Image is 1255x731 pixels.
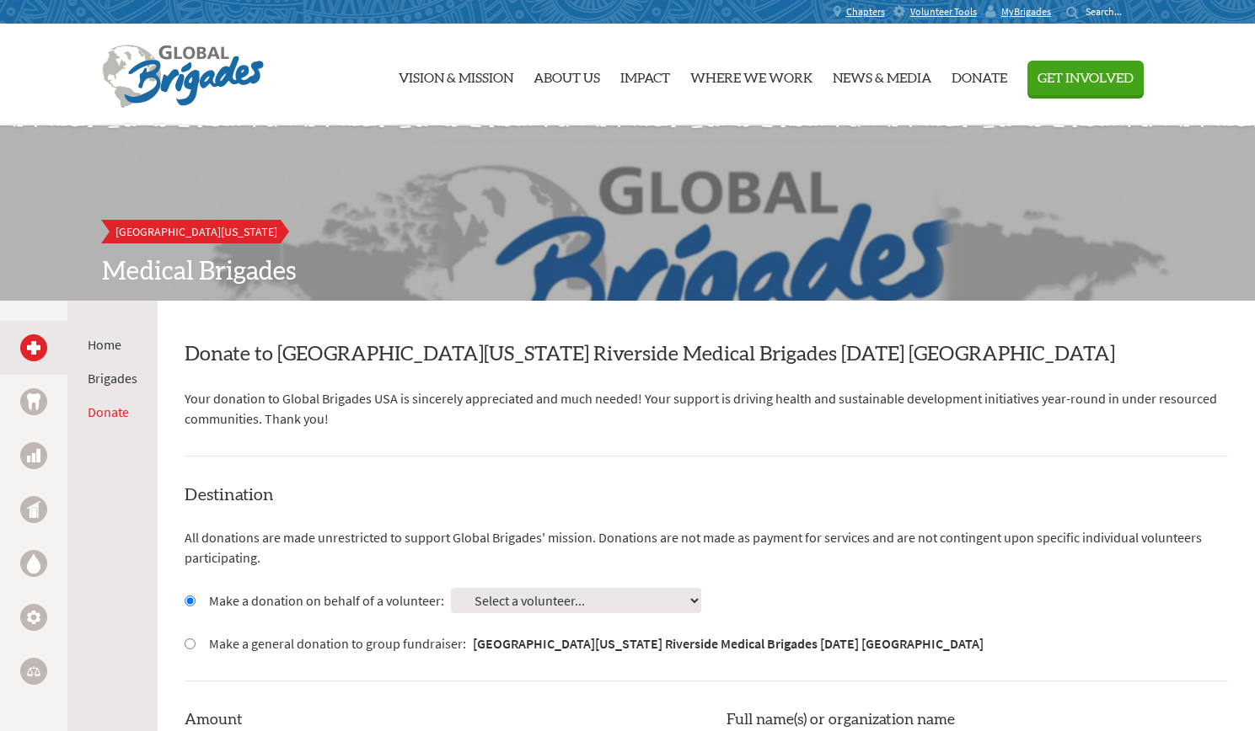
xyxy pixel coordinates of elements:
[20,496,47,523] a: Public Health
[185,341,1228,368] h2: Donate to [GEOGRAPHIC_DATA][US_STATE] Riverside Medical Brigades [DATE] [GEOGRAPHIC_DATA]
[1086,5,1134,18] input: Search...
[88,334,137,355] li: Home
[102,257,1154,287] h2: Medical Brigades
[620,31,670,119] a: Impact
[27,501,40,518] img: Public Health
[88,402,137,422] li: Donate
[27,666,40,676] img: Legal Empowerment
[27,341,40,355] img: Medical
[952,31,1007,119] a: Donate
[27,393,40,409] img: Dental
[20,334,47,361] a: Medical
[20,550,47,577] a: Water
[1038,72,1134,85] span: Get Involved
[27,611,40,624] img: Engineering
[534,31,600,119] a: About Us
[209,590,444,611] label: Make a donation on behalf of a volunteer:
[88,368,137,388] li: Brigades
[102,220,291,243] a: [GEOGRAPHIC_DATA][US_STATE]
[115,224,277,239] span: [GEOGRAPHIC_DATA][US_STATE]
[185,388,1228,429] p: Your donation to Global Brigades USA is sincerely appreciated and much needed! Your support is dr...
[88,370,137,387] a: Brigades
[102,45,264,109] img: Global Brigades Logo
[473,635,984,652] strong: [GEOGRAPHIC_DATA][US_STATE] Riverside Medical Brigades [DATE] [GEOGRAPHIC_DATA]
[209,633,984,654] label: Make a general donation to group fundraiser:
[88,336,121,353] a: Home
[1027,61,1144,95] button: Get Involved
[88,403,129,420] a: Donate
[27,553,40,573] img: Water
[20,388,47,415] a: Dental
[1001,5,1051,19] span: MyBrigades
[20,658,47,685] a: Legal Empowerment
[690,31,813,119] a: Where We Work
[833,31,931,119] a: News & Media
[185,483,1228,507] h4: Destination
[20,604,47,631] a: Engineering
[846,5,885,19] span: Chapters
[910,5,977,19] span: Volunteer Tools
[20,442,47,469] a: Business
[399,31,513,119] a: Vision & Mission
[27,449,40,462] img: Business
[185,527,1228,568] p: All donations are made unrestricted to support Global Brigades' mission. Donations are not made a...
